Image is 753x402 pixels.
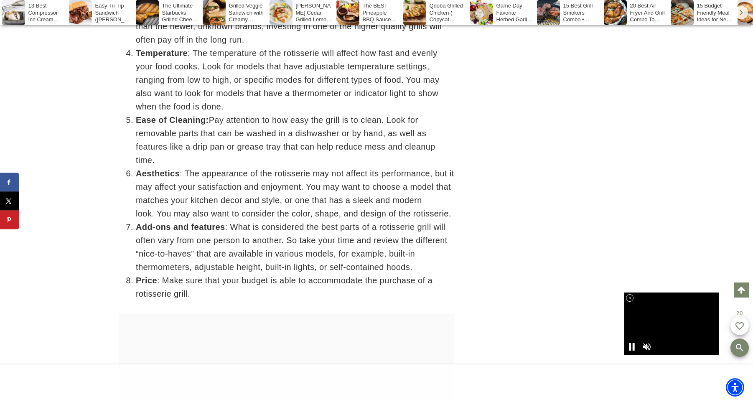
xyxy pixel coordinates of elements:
strong: Add-ons and features [136,222,225,232]
iframe: Advertisement [488,42,629,159]
strong: Price [136,276,157,285]
li: : Make sure that your budget is able to accommodate the purchase of a rotisserie grill. [136,274,454,300]
a: Scroll to top [734,282,749,298]
strong: Ease of Cleaning: [136,115,209,125]
li: : The appearance of the rotisserie may not affect its performance, but it may affect your satisfa... [136,167,454,220]
div: Accessibility Menu [726,378,744,397]
li: : What is considered the best parts of a rotisserie grill will often vary from one person to anot... [136,220,454,274]
iframe: Advertisement [224,364,529,402]
strong: Aesthetics [136,169,180,178]
li: : The temperature of the rotisserie will affect how fast and evenly your food cooks. Look for mod... [136,46,454,113]
li: Pay attention to how easy the grill is to clean. Look for removable parts that can be washed in a... [136,113,454,167]
strong: Temperature [136,48,188,58]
